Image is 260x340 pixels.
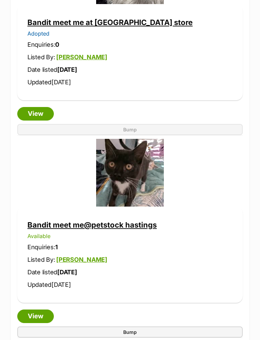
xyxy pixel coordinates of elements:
span: Bump [123,329,137,336]
span: Bump [123,126,137,133]
a: Bandit meet me at [GEOGRAPHIC_DATA] store [27,18,193,27]
strong: 0 [55,41,59,48]
p: Updated [27,280,233,290]
strong: [DATE] [57,269,77,276]
a: [PERSON_NAME] [56,256,107,263]
p: Listed By: [27,255,233,264]
span: Available [27,233,50,240]
a: View [17,310,54,323]
span: [DATE] [51,79,71,86]
p: Date listed [27,65,233,75]
span: [DATE] [51,281,71,289]
p: Updated [27,78,233,87]
p: Enquiries: [27,243,233,252]
a: Bandit meet me@petstock hastings [27,221,157,230]
strong: [DATE] [57,66,77,73]
a: View [17,107,54,121]
span: Adopted [27,30,49,37]
a: [PERSON_NAME] [56,54,107,61]
a: Bump [17,327,243,338]
p: Listed By: [27,53,233,62]
strong: 1 [55,244,58,251]
p: Date listed [27,268,233,277]
button: Bump [17,124,243,135]
p: Enquiries: [27,40,233,49]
